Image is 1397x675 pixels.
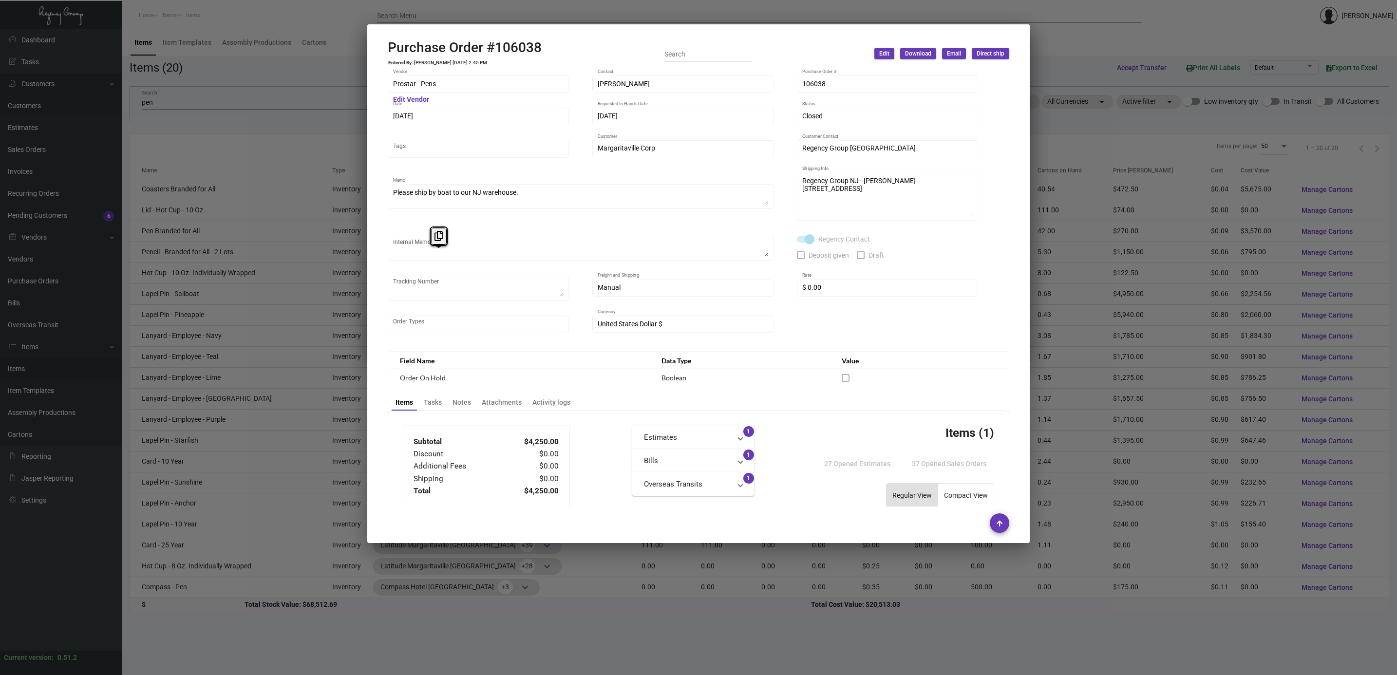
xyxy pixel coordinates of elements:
span: Download [905,50,931,58]
div: Notes [453,397,471,408]
div: Activity logs [532,397,570,408]
span: Regency Contact [818,233,870,245]
span: Email [947,50,961,58]
h3: Items (1) [945,426,994,440]
div: 0.51.2 [57,653,77,663]
mat-hint: Edit Vendor [393,96,429,104]
td: $0.00 [501,473,559,485]
span: Deposit given [809,249,849,261]
td: Shipping [413,473,501,485]
span: Boolean [661,374,686,382]
button: Compact View [938,484,994,507]
button: Download [900,48,936,59]
th: Field Name [388,352,652,369]
td: Additional Fees [413,460,501,472]
td: $0.00 [501,448,559,460]
div: Items [396,397,413,408]
span: 27 Opened Estimates [824,460,890,468]
mat-panel-title: Estimates [644,432,731,443]
i: Copy [434,231,443,241]
td: [PERSON_NAME] [DATE] 2:45 PM [414,60,488,66]
div: Attachments [482,397,522,408]
td: Total [413,485,501,497]
mat-expansion-panel-header: Overseas Transits [632,472,754,496]
mat-expansion-panel-header: Estimates [632,426,754,449]
button: 27 Opened Estimates [816,455,898,472]
span: Order On Hold [400,374,446,382]
mat-expansion-panel-header: Bills [632,449,754,472]
span: Manual [598,283,621,291]
button: Email [942,48,966,59]
td: Subtotal [413,436,501,448]
td: $4,250.00 [501,485,559,497]
mat-panel-title: Overseas Transits [644,479,731,490]
td: $4,250.00 [501,436,559,448]
td: $0.00 [501,460,559,472]
div: Tasks [424,397,442,408]
td: Discount [413,448,501,460]
th: Value [832,352,1009,369]
th: Data Type [652,352,832,369]
button: 37 Opened Sales Orders [904,455,994,472]
button: Edit [874,48,894,59]
td: Entered By: [388,60,414,66]
button: Direct ship [972,48,1009,59]
span: Direct ship [977,50,1004,58]
span: Draft [868,249,884,261]
div: Current version: [4,653,54,663]
span: Closed [802,112,823,120]
mat-panel-title: Bills [644,455,731,467]
button: Regular View [887,484,938,507]
span: 37 Opened Sales Orders [912,460,986,468]
h2: Purchase Order #106038 [388,39,542,56]
span: Edit [879,50,889,58]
